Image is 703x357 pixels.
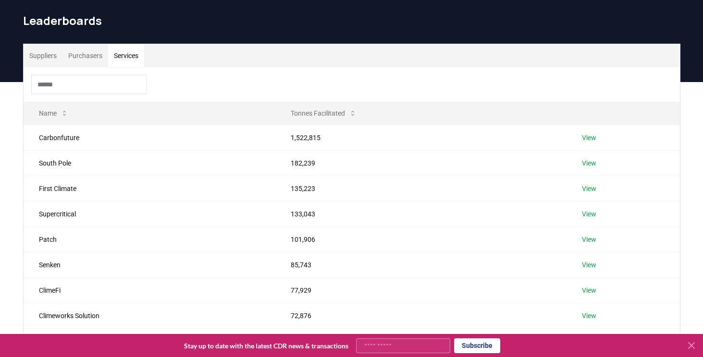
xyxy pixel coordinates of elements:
[275,176,567,201] td: 135,223
[582,286,596,295] a: View
[24,303,276,328] td: Climeworks Solution
[275,277,567,303] td: 77,929
[62,44,108,67] button: Purchasers
[24,226,276,252] td: Patch
[24,44,62,67] button: Suppliers
[582,133,596,143] a: View
[275,328,567,354] td: 53,463
[23,13,680,28] h1: Leaderboards
[24,252,276,277] td: Senken
[582,209,596,219] a: View
[24,125,276,150] td: Carbonfuture
[24,201,276,226] td: Supercritical
[275,201,567,226] td: 133,043
[24,328,276,354] td: Accend
[275,303,567,328] td: 72,876
[108,44,144,67] button: Services
[582,260,596,270] a: View
[582,311,596,321] a: View
[283,104,364,123] button: Tonnes Facilitated
[24,150,276,176] td: South Pole
[24,277,276,303] td: ClimeFi
[275,125,567,150] td: 1,522,815
[275,252,567,277] td: 85,743
[275,226,567,252] td: 101,906
[31,104,76,123] button: Name
[275,150,567,176] td: 182,239
[24,176,276,201] td: First Climate
[582,235,596,244] a: View
[582,158,596,168] a: View
[582,184,596,193] a: View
